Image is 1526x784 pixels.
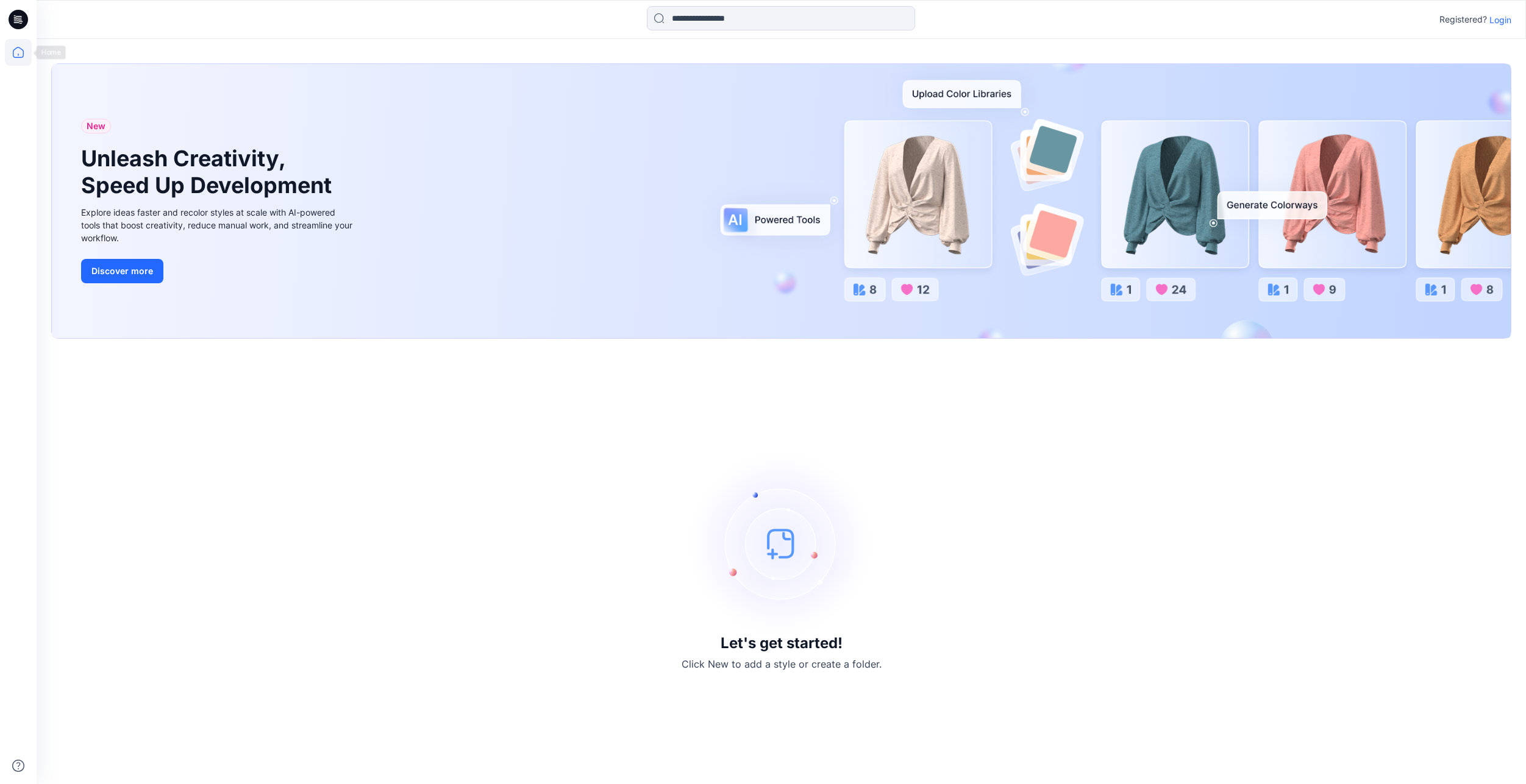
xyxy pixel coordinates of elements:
[81,146,337,198] h1: Unleash Creativity, Speed Up Development
[87,119,105,133] span: New
[690,452,873,635] img: empty-state-image.svg
[1489,13,1511,26] p: Login
[81,206,355,244] div: Explore ideas faster and recolor styles at scale with AI-powered tools that boost creativity, red...
[1439,12,1487,27] p: Registered?
[721,635,843,652] h3: Let's get started!
[81,259,355,283] a: Discover more
[81,259,163,283] button: Discover more
[682,657,882,671] p: Click New to add a style or create a folder.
